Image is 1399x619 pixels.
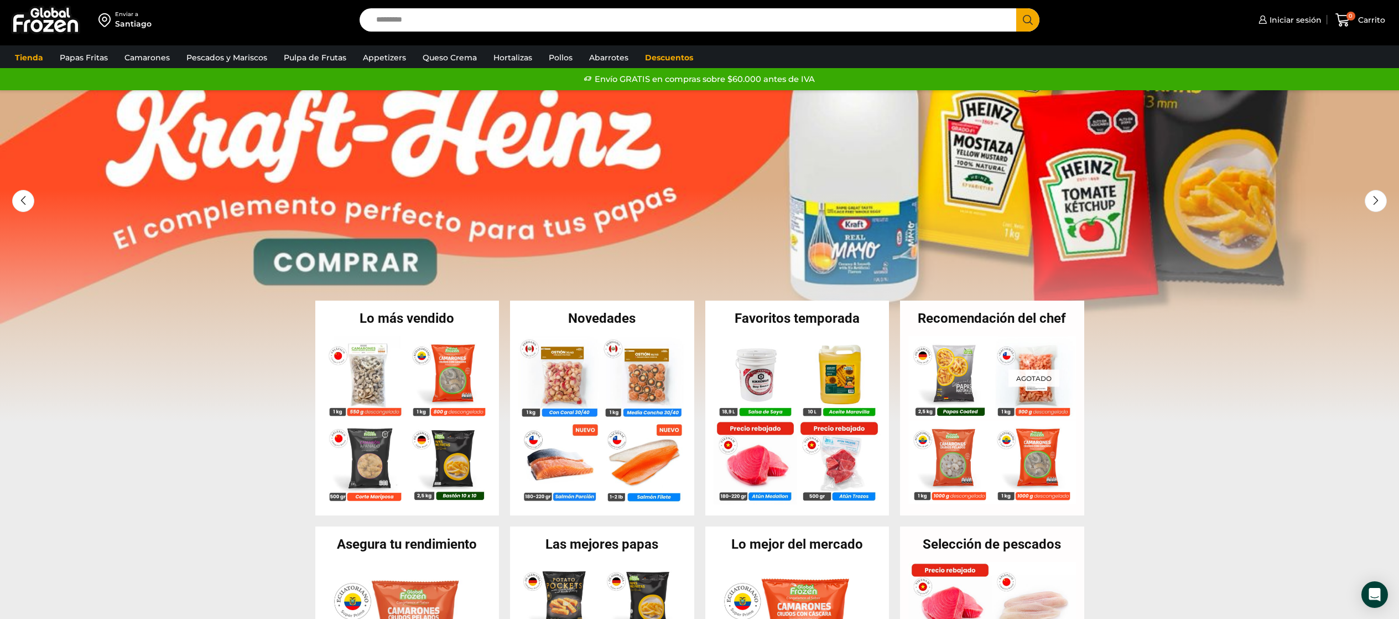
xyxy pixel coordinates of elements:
[115,18,152,29] div: Santiago
[543,47,578,68] a: Pollos
[1355,14,1385,25] span: Carrito
[900,312,1084,325] h2: Recomendación del chef
[12,190,34,212] div: Previous slide
[115,11,152,18] div: Enviar a
[488,47,538,68] a: Hortalizas
[357,47,412,68] a: Appetizers
[1008,369,1059,386] p: Agotado
[510,312,694,325] h2: Novedades
[315,538,500,551] h2: Asegura tu rendimiento
[181,47,273,68] a: Pescados y Mariscos
[278,47,352,68] a: Pulpa de Frutas
[705,312,890,325] h2: Favoritos temporada
[1365,190,1387,212] div: Next slide
[705,538,890,551] h2: Lo mejor del mercado
[54,47,113,68] a: Papas Fritas
[1361,581,1388,608] div: Open Intercom Messenger
[900,538,1084,551] h2: Selección de pescados
[639,47,699,68] a: Descuentos
[510,538,694,551] h2: Las mejores papas
[119,47,175,68] a: Camarones
[584,47,634,68] a: Abarrotes
[417,47,482,68] a: Queso Crema
[1346,12,1355,20] span: 0
[1016,8,1039,32] button: Search button
[1333,7,1388,33] a: 0 Carrito
[98,11,115,29] img: address-field-icon.svg
[315,312,500,325] h2: Lo más vendido
[1256,9,1322,31] a: Iniciar sesión
[1267,14,1322,25] span: Iniciar sesión
[9,47,49,68] a: Tienda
